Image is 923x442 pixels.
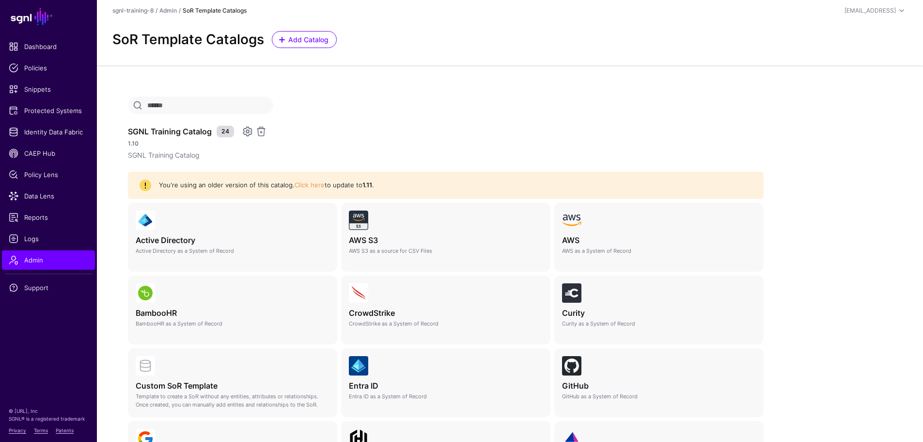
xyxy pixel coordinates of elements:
[159,7,177,14] a: Admin
[562,356,581,376] img: svg+xml;base64,PHN2ZyB3aWR0aD0iNjQiIGhlaWdodD0iNjQiIHZpZXdCb3g9IjAgMCA2NCA2NCIgZmlsbD0ibm9uZSIgeG...
[56,427,74,433] a: Patents
[151,180,752,190] div: You're using an older version of this catalog. to update to .
[136,211,155,230] img: svg+xml;base64,PHN2ZyB3aWR0aD0iNjQiIGhlaWdodD0iNjQiIHZpZXdCb3g9IjAgMCA2NCA2NCIgZmlsbD0ibm9uZSIgeG...
[287,34,330,45] span: Add Catalog
[2,186,95,206] a: Data Lens
[562,236,756,245] h4: AWS
[562,247,756,255] p: AWS as a System of Record
[9,106,88,115] span: Protected Systems
[112,32,264,48] h2: SoR Template Catalogs
[845,6,896,15] div: [EMAIL_ADDRESS]
[136,320,329,328] p: BambooHR as a System of Record
[349,236,543,245] h4: AWS S3
[9,148,88,158] span: CAEP Hub
[349,247,543,255] p: AWS S3 as a source for CSV Files
[34,427,48,433] a: Terms
[349,381,543,391] h4: Entra ID
[9,234,88,244] span: Logs
[9,427,26,433] a: Privacy
[9,213,88,222] span: Reports
[2,101,95,120] a: Protected Systems
[9,415,88,423] p: SGNL® is a registered trademark
[9,63,88,73] span: Policies
[128,150,764,160] p: SGNL Training Catalog
[2,208,95,227] a: Reports
[9,407,88,415] p: © [URL], Inc
[272,31,337,48] a: Add Catalog
[2,37,95,56] a: Dashboard
[349,356,368,376] img: svg+xml;base64,PHN2ZyB3aWR0aD0iNjQiIGhlaWdodD0iNjQiIHZpZXdCb3g9IjAgMCA2NCA2NCIgZmlsbD0ibm9uZSIgeG...
[362,181,372,189] strong: 1.11
[9,84,88,94] span: Snippets
[112,7,154,14] a: sgnl-training-8
[562,283,581,303] img: svg+xml;base64,PHN2ZyB3aWR0aD0iNjQiIGhlaWdodD0iNjQiIHZpZXdCb3g9IjAgMCA2NCA2NCIgZmlsbD0ibm9uZSIgeG...
[217,126,234,137] small: 24
[349,283,368,303] img: svg+xml;base64,PHN2ZyB3aWR0aD0iNjQiIGhlaWdodD0iNjQiIHZpZXdCb3g9IjAgMCA2NCA2NCIgZmlsbD0ibm9uZSIgeG...
[2,229,95,248] a: Logs
[136,393,329,409] p: Template to create a SoR without any entities, attributes or relationships. Once created, you can...
[349,309,543,318] h4: CrowdStrike
[562,211,581,230] img: svg+xml;base64,PHN2ZyB4bWxucz0iaHR0cDovL3d3dy53My5vcmcvMjAwMC9zdmciIHhtbG5zOnhsaW5rPSJodHRwOi8vd3...
[6,6,91,27] a: SGNL
[2,80,95,99] a: Snippets
[349,211,368,230] img: svg+xml;base64,PHN2ZyB3aWR0aD0iNjQiIGhlaWdodD0iNjQiIHZpZXdCb3g9IjAgMCA2NCA2NCIgZmlsbD0ibm9uZSIgeG...
[9,283,88,293] span: Support
[295,181,325,189] a: Click here
[562,393,756,401] p: GitHub as a System of Record
[2,165,95,184] a: Policy Lens
[2,250,95,270] a: Admin
[177,6,183,15] div: /
[349,393,543,401] p: Entra ID as a System of Record
[2,144,95,163] a: CAEP Hub
[9,191,88,201] span: Data Lens
[9,42,88,51] span: Dashboard
[136,283,155,303] img: svg+xml;base64,PHN2ZyB3aWR0aD0iNjQiIGhlaWdodD0iNjQiIHZpZXdCb3g9IjAgMCA2NCA2NCIgZmlsbD0ibm9uZSIgeG...
[136,236,329,245] h4: Active Directory
[9,127,88,137] span: Identity Data Fabric
[128,126,212,137] h3: SGNL Training Catalog
[136,381,329,391] h4: Custom SoR Template
[9,170,88,180] span: Policy Lens
[136,247,329,255] p: Active Directory as a System of Record
[183,7,247,14] strong: SoR Template Catalogs
[128,140,139,147] strong: 1.10
[2,122,95,142] a: Identity Data Fabric
[2,58,95,78] a: Policies
[154,6,159,15] div: /
[9,255,88,265] span: Admin
[562,320,756,328] p: Curity as a System of Record
[562,309,756,318] h4: Curity
[136,309,329,318] h4: BambooHR
[562,381,756,391] h4: GitHub
[349,320,543,328] p: CrowdStrike as a System of Record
